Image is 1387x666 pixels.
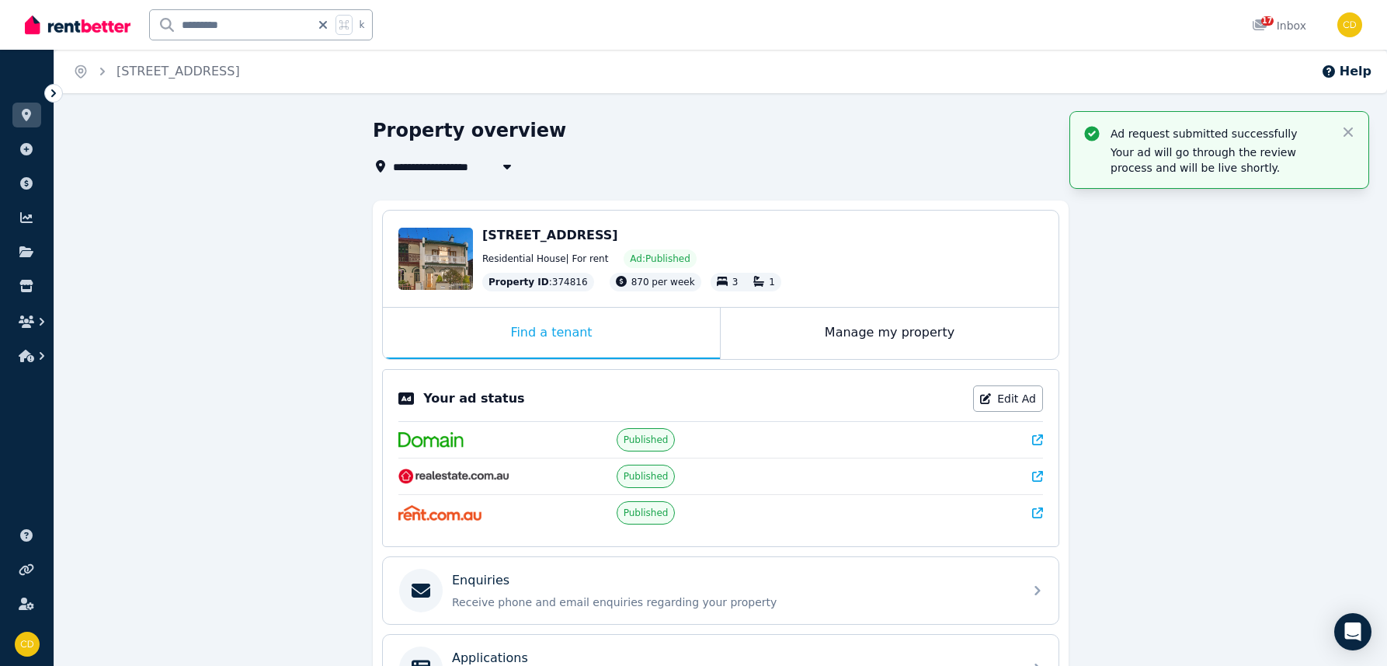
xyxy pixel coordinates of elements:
span: Property ID [488,276,549,288]
div: Open Intercom Messenger [1334,613,1371,650]
img: RealEstate.com.au [398,469,509,484]
span: Ad: Published [630,253,690,265]
a: Edit Ad [973,385,1043,412]
img: Chris Dimitropoulos [1337,12,1362,37]
div: Inbox [1252,18,1306,33]
span: Published [624,470,669,483]
img: Rent.com.au [398,505,481,521]
h1: Property overview [373,118,566,143]
a: [STREET_ADDRESS] [116,64,240,78]
p: Receive phone and email enquiries regarding your property [452,595,1014,610]
span: k [359,19,364,31]
span: 1 [769,277,775,288]
nav: Breadcrumb [54,50,259,93]
p: Ad request submitted successfully [1111,126,1328,141]
span: Residential House | For rent [482,253,608,265]
span: 3 [732,277,739,288]
span: 870 per week [631,277,695,288]
span: [STREET_ADDRESS] [482,228,618,242]
div: Find a tenant [383,308,720,359]
span: Published [624,507,669,519]
img: Domain.com.au [398,432,464,448]
img: RentBetter [25,13,130,37]
img: Chris Dimitropoulos [15,632,40,657]
span: 17 [1261,16,1274,26]
div: Manage my property [721,308,1058,359]
p: Your ad status [423,389,524,408]
div: : 374816 [482,273,594,291]
a: EnquiriesReceive phone and email enquiries regarding your property [383,557,1058,624]
p: Your ad will go through the review process and will be live shortly. [1111,145,1328,176]
button: Help [1321,62,1371,81]
span: Published [624,434,669,446]
p: Enquiries [452,571,509,590]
